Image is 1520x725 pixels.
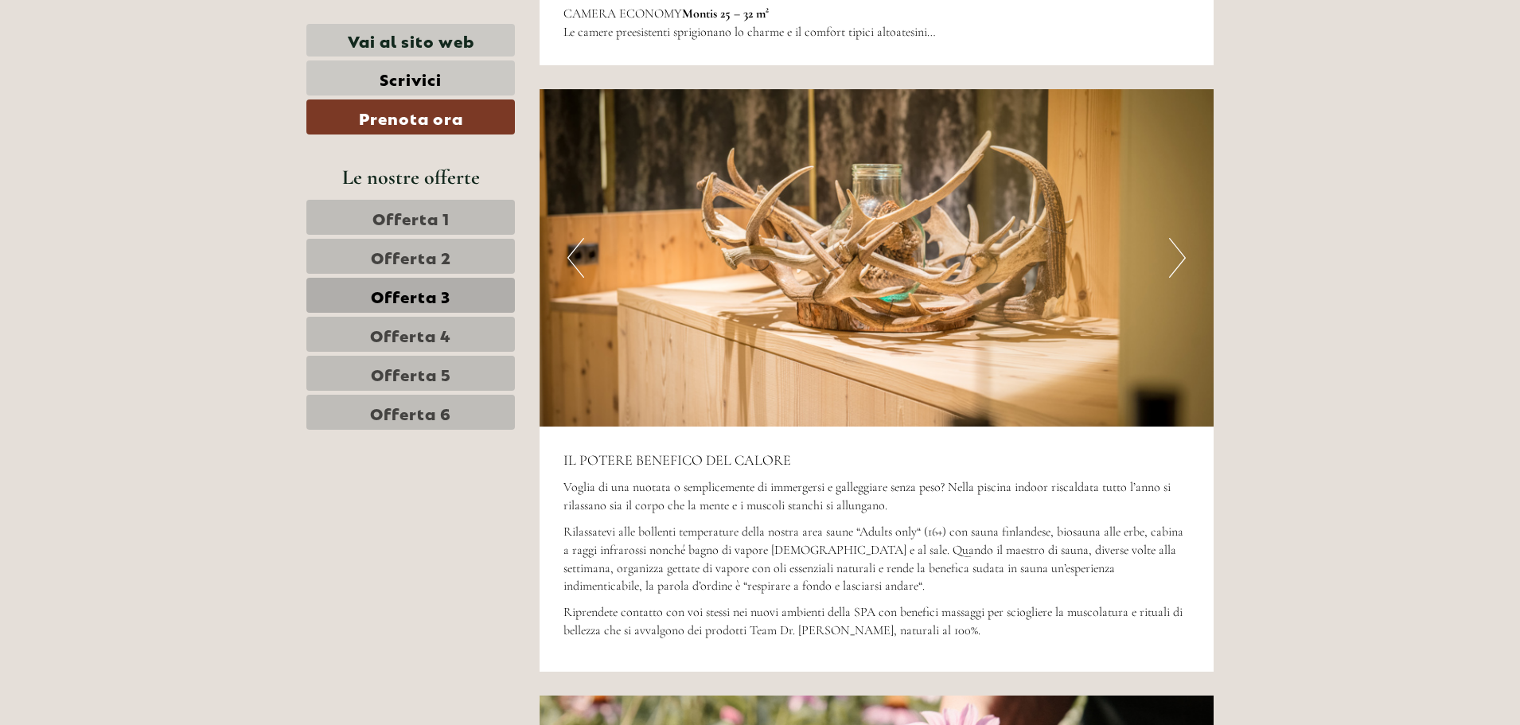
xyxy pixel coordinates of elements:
[306,162,515,192] div: Le nostre offerte
[563,523,1191,595] p: Rilassatevi alle bollenti temperature della nostra area saune “Adults only“ (16+) con sauna finla...
[563,5,1191,23] p: CAMERA ECONOMY
[371,362,451,384] span: Offerta 5
[682,6,769,21] strong: Montis 25 – 32 m²
[370,401,451,423] span: Offerta 6
[563,23,1191,41] p: Le camere preesistenti sprigionano lo charme e il comfort tipici altoatesini…
[1169,238,1186,278] button: Next
[371,284,450,306] span: Offerta 3
[370,323,451,345] span: Offerta 4
[306,99,515,134] a: Prenota ora
[372,206,450,228] span: Offerta 1
[306,60,515,95] a: Scrivici
[563,451,791,469] span: IL POTERE BENEFICO DEL CALORE
[563,478,1191,515] p: Voglia di una nuotata o semplicemente di immergersi e galleggiare senza peso? Nella piscina indoo...
[306,24,515,57] a: Vai al sito web
[563,603,1191,640] p: Riprendete contatto con voi stessi nei nuovi ambienti della SPA con benefici massaggi per sciogli...
[371,245,451,267] span: Offerta 2
[567,238,584,278] button: Previous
